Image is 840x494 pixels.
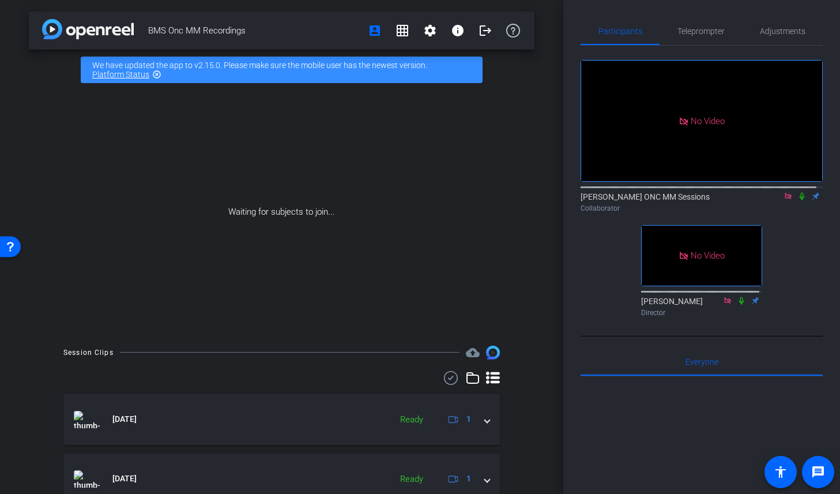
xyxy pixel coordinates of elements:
[74,411,100,428] img: thumb-nail
[691,115,725,126] span: No Video
[466,413,471,425] span: 1
[486,346,500,360] img: Session clips
[466,346,480,360] span: Destinations for your clips
[29,90,534,334] div: Waiting for subjects to join...
[641,308,762,318] div: Director
[368,24,382,38] mat-icon: account_box
[641,295,762,318] div: [PERSON_NAME]
[152,70,161,79] mat-icon: highlight_off
[394,413,429,426] div: Ready
[691,250,725,261] span: No Video
[42,19,134,39] img: app-logo
[112,413,137,425] span: [DATE]
[581,203,823,214] div: Collaborator
[685,358,718,366] span: Everyone
[774,465,788,479] mat-icon: accessibility
[394,473,429,486] div: Ready
[479,24,492,38] mat-icon: logout
[112,473,137,485] span: [DATE]
[811,465,825,479] mat-icon: message
[451,24,465,38] mat-icon: info
[677,27,725,35] span: Teleprompter
[81,57,483,83] div: We have updated the app to v2.15.0. Please make sure the mobile user has the newest version.
[395,24,409,38] mat-icon: grid_on
[92,70,149,79] a: Platform Status
[581,191,823,214] div: [PERSON_NAME] ONC MM Sessions
[466,346,480,360] mat-icon: cloud_upload
[423,24,437,38] mat-icon: settings
[63,347,114,358] div: Session Clips
[74,470,100,488] img: thumb-nail
[63,394,500,445] mat-expansion-panel-header: thumb-nail[DATE]Ready1
[760,27,805,35] span: Adjustments
[148,19,361,42] span: BMS Onc MM Recordings
[466,473,471,485] span: 1
[598,27,642,35] span: Participants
